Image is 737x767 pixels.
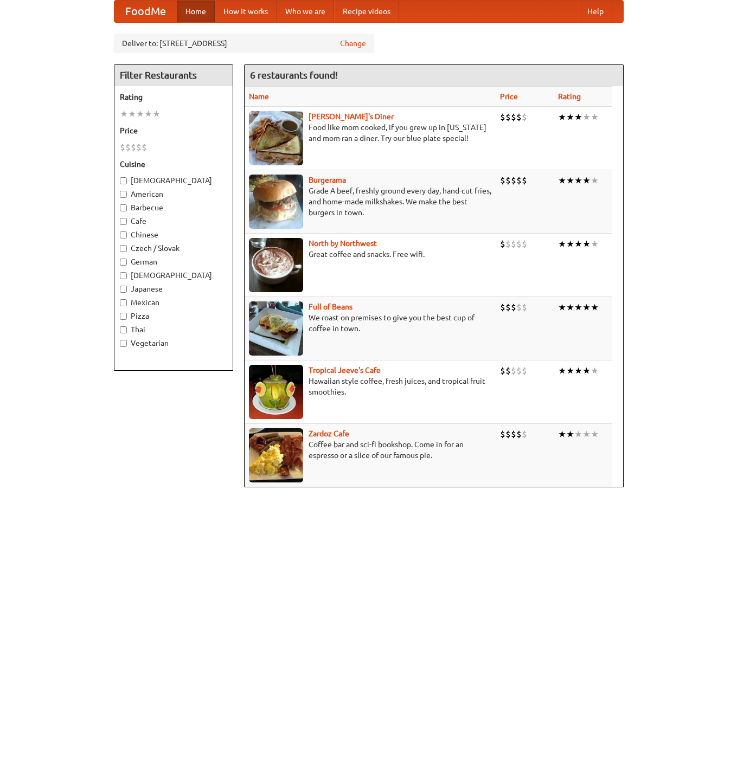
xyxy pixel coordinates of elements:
[500,175,505,186] li: $
[582,175,591,186] li: ★
[505,365,511,377] li: $
[574,428,582,440] li: ★
[522,365,527,377] li: $
[120,108,128,120] li: ★
[591,175,599,186] li: ★
[120,245,127,252] input: Czech / Slovak
[522,301,527,313] li: $
[120,141,125,153] li: $
[249,312,491,334] p: We roast on premises to give you the best cup of coffee in town.
[500,301,505,313] li: $
[249,428,303,482] img: zardoz.jpg
[309,366,381,375] a: Tropical Jeeve's Cafe
[120,299,127,306] input: Mexican
[500,92,518,101] a: Price
[500,428,505,440] li: $
[249,249,491,260] p: Great coffee and snacks. Free wifi.
[505,238,511,250] li: $
[579,1,612,22] a: Help
[522,238,527,250] li: $
[120,326,127,333] input: Thai
[120,92,227,102] h5: Rating
[516,301,522,313] li: $
[516,365,522,377] li: $
[249,365,303,419] img: jeeves.jpg
[591,111,599,123] li: ★
[120,270,227,281] label: [DEMOGRAPHIC_DATA]
[566,301,574,313] li: ★
[505,175,511,186] li: $
[511,365,516,377] li: $
[120,313,127,320] input: Pizza
[582,111,591,123] li: ★
[566,365,574,377] li: ★
[120,159,227,170] h5: Cuisine
[574,238,582,250] li: ★
[309,429,349,438] a: Zardoz Cafe
[516,238,522,250] li: $
[114,1,177,22] a: FoodMe
[558,301,566,313] li: ★
[120,272,127,279] input: [DEMOGRAPHIC_DATA]
[566,428,574,440] li: ★
[309,239,377,248] a: North by Northwest
[120,338,227,349] label: Vegetarian
[250,70,338,80] ng-pluralize: 6 restaurants found!
[334,1,399,22] a: Recipe videos
[277,1,334,22] a: Who we are
[215,1,277,22] a: How it works
[309,302,353,311] a: Full of Beans
[120,231,127,239] input: Chinese
[120,177,127,184] input: [DEMOGRAPHIC_DATA]
[120,204,127,211] input: Barbecue
[120,259,127,266] input: German
[591,238,599,250] li: ★
[114,34,374,53] div: Deliver to: [STREET_ADDRESS]
[120,243,227,254] label: Czech / Slovak
[249,376,491,397] p: Hawaiian style coffee, fresh juices, and tropical fruit smoothies.
[136,141,142,153] li: $
[120,311,227,321] label: Pizza
[511,428,516,440] li: $
[591,301,599,313] li: ★
[505,428,511,440] li: $
[249,301,303,356] img: beans.jpg
[131,141,136,153] li: $
[582,428,591,440] li: ★
[500,111,505,123] li: $
[114,65,233,86] h4: Filter Restaurants
[558,365,566,377] li: ★
[516,428,522,440] li: $
[249,122,491,144] p: Food like mom cooked, if you grew up in [US_STATE] and mom ran a diner. Try our blue plate special!
[249,111,303,165] img: sallys.jpg
[511,301,516,313] li: $
[120,202,227,213] label: Barbecue
[500,365,505,377] li: $
[120,191,127,198] input: American
[574,175,582,186] li: ★
[144,108,152,120] li: ★
[249,185,491,218] p: Grade A beef, freshly ground every day, hand-cut fries, and home-made milkshakes. We make the bes...
[566,111,574,123] li: ★
[574,111,582,123] li: ★
[120,324,227,335] label: Thai
[309,176,346,184] a: Burgerama
[120,297,227,308] label: Mexican
[120,286,127,293] input: Japanese
[558,92,581,101] a: Rating
[582,365,591,377] li: ★
[142,141,147,153] li: $
[120,189,227,199] label: American
[120,216,227,227] label: Cafe
[574,365,582,377] li: ★
[522,111,527,123] li: $
[574,301,582,313] li: ★
[309,112,394,121] a: [PERSON_NAME]'s Diner
[136,108,144,120] li: ★
[500,238,505,250] li: $
[511,111,516,123] li: $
